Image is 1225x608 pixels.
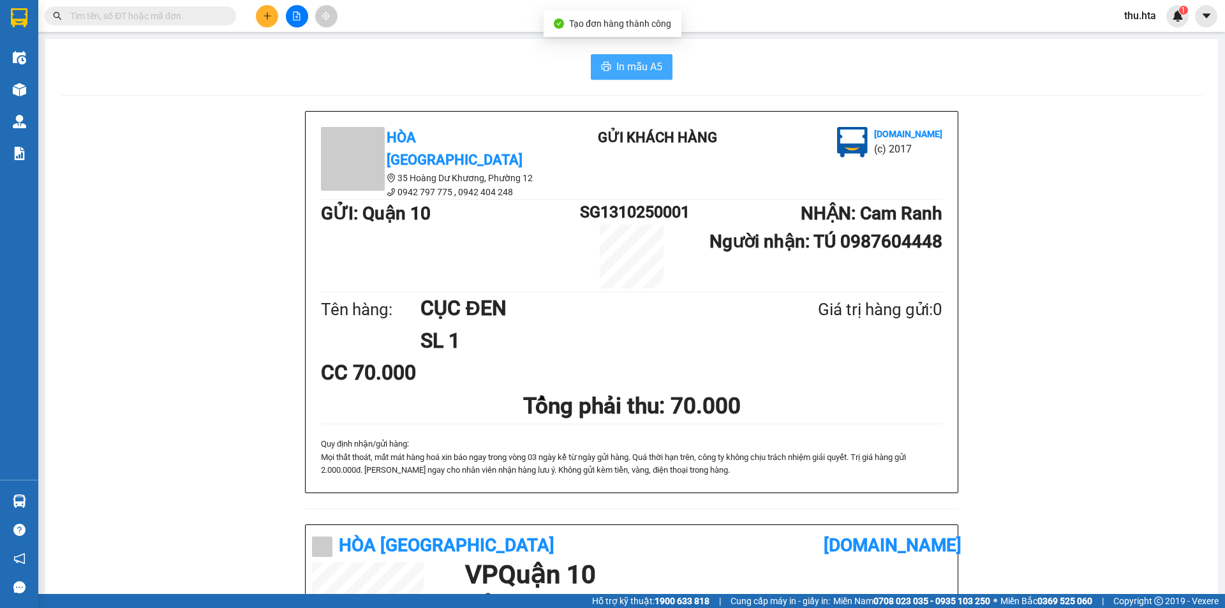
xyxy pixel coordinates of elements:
div: Quy định nhận/gửi hàng : [321,438,942,477]
h1: CỤC ĐEN [420,292,756,324]
b: [DOMAIN_NAME] [874,129,942,139]
button: aim [315,5,338,27]
div: CC 70.000 [321,357,526,389]
span: plus [263,11,272,20]
span: notification [13,552,26,565]
strong: 0708 023 035 - 0935 103 250 [873,596,990,606]
img: logo-vxr [11,8,27,27]
span: Tạo đơn hàng thành công [569,19,671,29]
span: thu.hta [1114,8,1166,24]
span: check-circle [554,19,564,29]
img: warehouse-icon [13,494,26,508]
li: 0942 797 775 , 0942 404 248 [321,185,551,199]
span: phone [387,188,396,196]
span: Miền Nam [833,594,990,608]
p: Mọi thất thoát, mất mát hàng hoá xin báo ngay trong vòng 03 ngày kể từ ngày gửi hà... [321,451,942,477]
img: warehouse-icon [13,115,26,128]
span: environment [387,174,396,182]
div: Giá trị hàng gửi: 0 [756,297,942,323]
span: file-add [292,11,301,20]
b: Hòa [GEOGRAPHIC_DATA] [387,130,523,168]
sup: 1 [1179,6,1188,15]
span: message [13,581,26,593]
button: printerIn mẫu A5 [591,54,672,80]
strong: 1900 633 818 [655,596,709,606]
button: plus [256,5,278,27]
li: 35 Hoàng Dư Khương, Phường 12 [321,171,551,185]
img: warehouse-icon [13,51,26,64]
b: Hòa [GEOGRAPHIC_DATA] [339,535,554,556]
h1: Tổng phải thu: 70.000 [321,389,942,424]
strong: 0369 525 060 [1037,596,1092,606]
div: Tên hàng: [321,297,420,323]
h1: SG1310250001 [580,200,683,225]
img: logo.jpg [837,127,868,158]
span: question-circle [13,524,26,536]
b: Người nhận : TÚ 0987604448 [709,231,942,252]
span: 1 [1181,6,1185,15]
span: Hỗ trợ kỹ thuật: [592,594,709,608]
img: solution-icon [13,147,26,160]
b: GỬI : Quận 10 [321,203,431,224]
span: copyright [1154,597,1163,605]
span: printer [601,61,611,73]
b: NHẬN : Cam Ranh [801,203,942,224]
h1: VP Quận 10 [465,562,945,588]
span: | [719,594,721,608]
button: caret-down [1195,5,1217,27]
span: Cung cấp máy in - giấy in: [731,594,830,608]
button: file-add [286,5,308,27]
span: Miền Bắc [1000,594,1092,608]
span: In mẫu A5 [616,59,662,75]
span: | [1102,594,1104,608]
img: icon-new-feature [1172,10,1184,22]
b: [DOMAIN_NAME] [824,535,961,556]
span: ⚪️ [993,598,997,604]
h1: SL 1 [420,325,756,357]
li: (c) 2017 [874,141,942,157]
img: warehouse-icon [13,83,26,96]
span: aim [322,11,330,20]
input: Tìm tên, số ĐT hoặc mã đơn [70,9,221,23]
b: Gửi khách hàng [598,130,717,145]
span: search [53,11,62,20]
span: caret-down [1201,10,1212,22]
